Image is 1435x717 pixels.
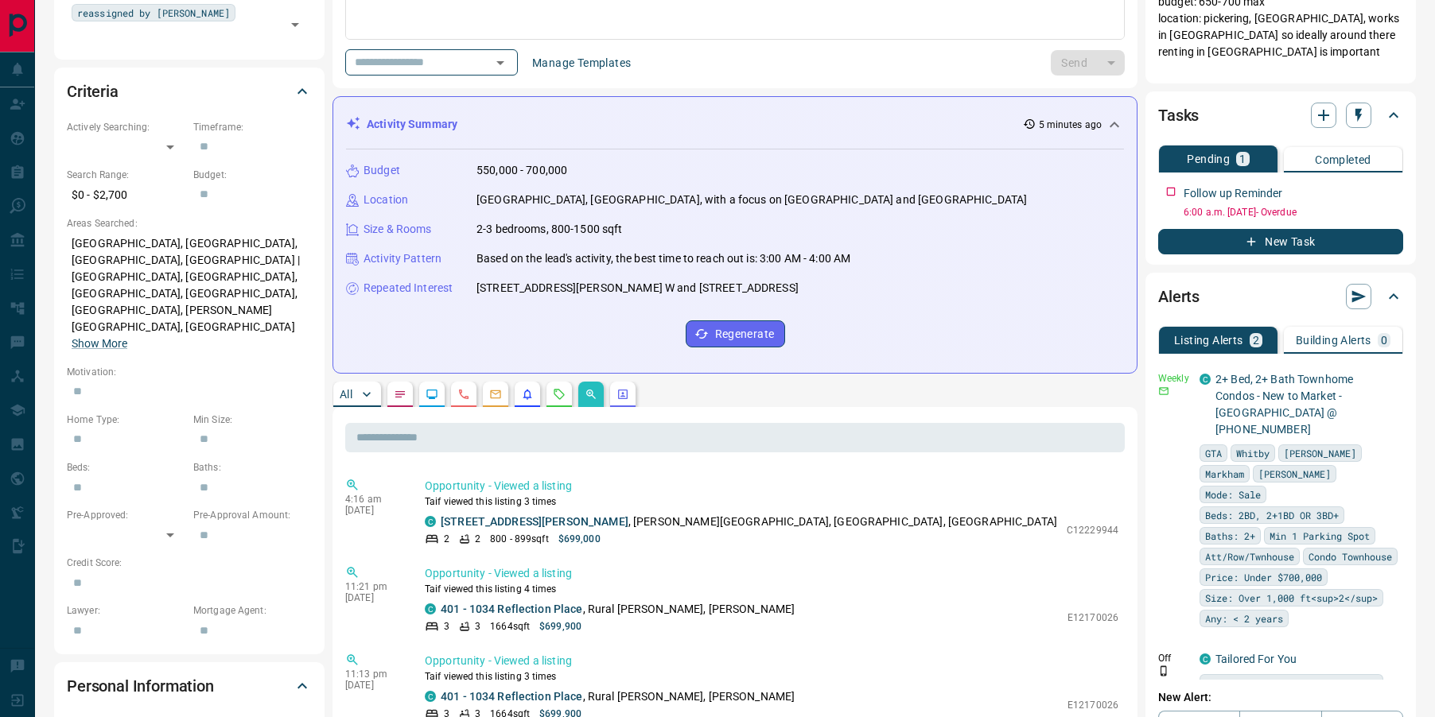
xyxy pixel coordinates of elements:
[364,221,432,238] p: Size & Rooms
[490,532,548,546] p: 800 - 899 sqft
[340,389,352,400] p: All
[67,182,185,208] p: $0 - $2,700
[1200,374,1211,385] div: condos.ca
[77,5,230,21] span: reassigned by [PERSON_NAME]
[523,50,640,76] button: Manage Templates
[521,388,534,401] svg: Listing Alerts
[425,669,1118,684] p: Taif viewed this listing 3 times
[425,653,1118,669] p: Opportunity - Viewed a listing
[489,52,511,74] button: Open
[553,388,566,401] svg: Requests
[1158,284,1200,309] h2: Alerts
[1205,528,1255,544] span: Baths: 2+
[1270,528,1370,544] span: Min 1 Parking Spot
[1158,371,1190,386] p: Weekly
[67,72,312,110] div: Criteria
[475,619,480,634] p: 3
[67,120,185,134] p: Actively Searching:
[1205,569,1322,585] span: Price: Under $700,000
[1236,445,1270,461] span: Whitby
[425,516,436,527] div: condos.ca
[441,688,795,705] p: , Rural [PERSON_NAME], [PERSON_NAME]
[67,673,214,699] h2: Personal Information
[67,168,185,182] p: Search Range:
[1184,185,1282,202] p: Follow up Reminder
[1200,653,1211,665] div: condos.ca
[193,413,312,427] p: Min Size:
[364,250,441,267] p: Activity Pattern
[67,460,185,475] p: Beds:
[425,603,436,614] div: condos.ca
[490,619,530,634] p: 1664 sqft
[67,556,312,570] p: Credit Score:
[558,532,601,546] p: $699,000
[67,365,312,379] p: Motivation:
[1187,153,1230,165] p: Pending
[1205,445,1222,461] span: GTA
[1258,466,1331,482] span: [PERSON_NAME]
[394,388,406,401] svg: Notes
[1067,698,1118,712] p: E12170026
[364,162,400,179] p: Budget
[1174,335,1243,346] p: Listing Alerts
[345,494,401,505] p: 4:16 am
[193,460,312,475] p: Baths:
[441,514,1057,530] p: , [PERSON_NAME][GEOGRAPHIC_DATA], [GEOGRAPHIC_DATA], [GEOGRAPHIC_DATA]
[1039,118,1102,132] p: 5 minutes ago
[444,619,449,634] p: 3
[367,116,457,133] p: Activity Summary
[1158,277,1403,316] div: Alerts
[476,280,799,296] p: [STREET_ADDRESS][PERSON_NAME] W and [STREET_ADDRESS]
[67,79,119,104] h2: Criteria
[1051,50,1125,76] div: split button
[476,221,623,238] p: 2-3 bedrooms, 800-1500 sqft
[476,250,850,267] p: Based on the lead's activity, the best time to reach out is: 3:00 AM - 4:00 AM
[67,413,185,427] p: Home Type:
[1205,590,1378,606] span: Size: Over 1,000 ft<sup>2</sup>
[193,508,312,522] p: Pre-Approval Amount:
[441,515,628,528] a: [STREET_ADDRESS][PERSON_NAME]
[1381,335,1387,346] p: 0
[193,168,312,182] p: Budget:
[345,581,401,592] p: 11:21 pm
[425,565,1118,582] p: Opportunity - Viewed a listing
[1205,486,1261,502] span: Mode: Sale
[1315,154,1371,165] p: Completed
[441,603,583,615] a: 401 - 1034 Reflection Place
[1158,96,1403,134] div: Tasks
[67,231,312,357] p: [GEOGRAPHIC_DATA], [GEOGRAPHIC_DATA], [GEOGRAPHIC_DATA], [GEOGRAPHIC_DATA] | [GEOGRAPHIC_DATA], [...
[1158,665,1169,676] svg: Push Notification Only
[72,335,127,352] button: Show More
[1215,373,1353,436] a: 2+ Bed, 2+ Bath Townhome Condos - New to Market - [GEOGRAPHIC_DATA] @ [PHONE_NUMBER]
[425,582,1118,596] p: Taif viewed this listing 4 times
[345,505,401,516] p: [DATE]
[1296,335,1371,346] p: Building Alerts
[67,508,185,522] p: Pre-Approved:
[489,388,502,401] svg: Emails
[67,603,185,618] p: Lawyer:
[1309,548,1392,564] span: Condo Townhouse
[1158,103,1199,128] h2: Tasks
[444,532,449,546] p: 2
[284,14,306,36] button: Open
[1184,205,1403,219] p: 6:00 a.m. [DATE] - Overdue
[426,388,438,401] svg: Lead Browsing Activity
[193,120,312,134] p: Timeframe:
[1158,386,1169,397] svg: Email
[345,592,401,603] p: [DATE]
[1067,523,1118,537] p: C12229944
[476,162,567,179] p: 550,000 - 700,000
[441,601,795,618] p: , Rural [PERSON_NAME], [PERSON_NAME]
[1205,610,1283,626] span: Any: < 2 years
[539,619,581,634] p: $699,900
[1205,548,1294,564] span: Att/Row/Twnhouse
[616,388,629,401] svg: Agent Actions
[686,320,785,347] button: Regenerate
[1158,651,1190,665] p: Off
[475,532,480,546] p: 2
[67,667,312,705] div: Personal Information
[1284,445,1356,461] span: [PERSON_NAME]
[1205,466,1244,482] span: Markham
[1239,153,1246,165] p: 1
[425,478,1118,494] p: Opportunity - Viewed a listing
